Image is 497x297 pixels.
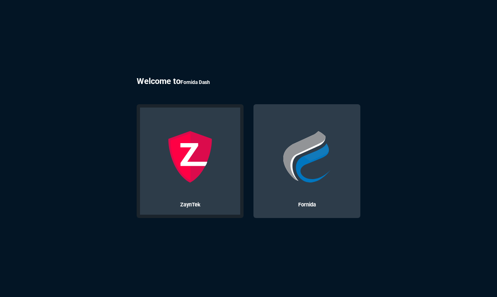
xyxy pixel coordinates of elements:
h4: Welcome to [137,76,360,88]
h6: Fornida [263,201,350,208]
a: Fornida [248,99,365,223]
span: Fornida Dash [181,79,210,85]
h6: zaynTek [147,201,234,208]
a: zaynTek [132,99,248,223]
